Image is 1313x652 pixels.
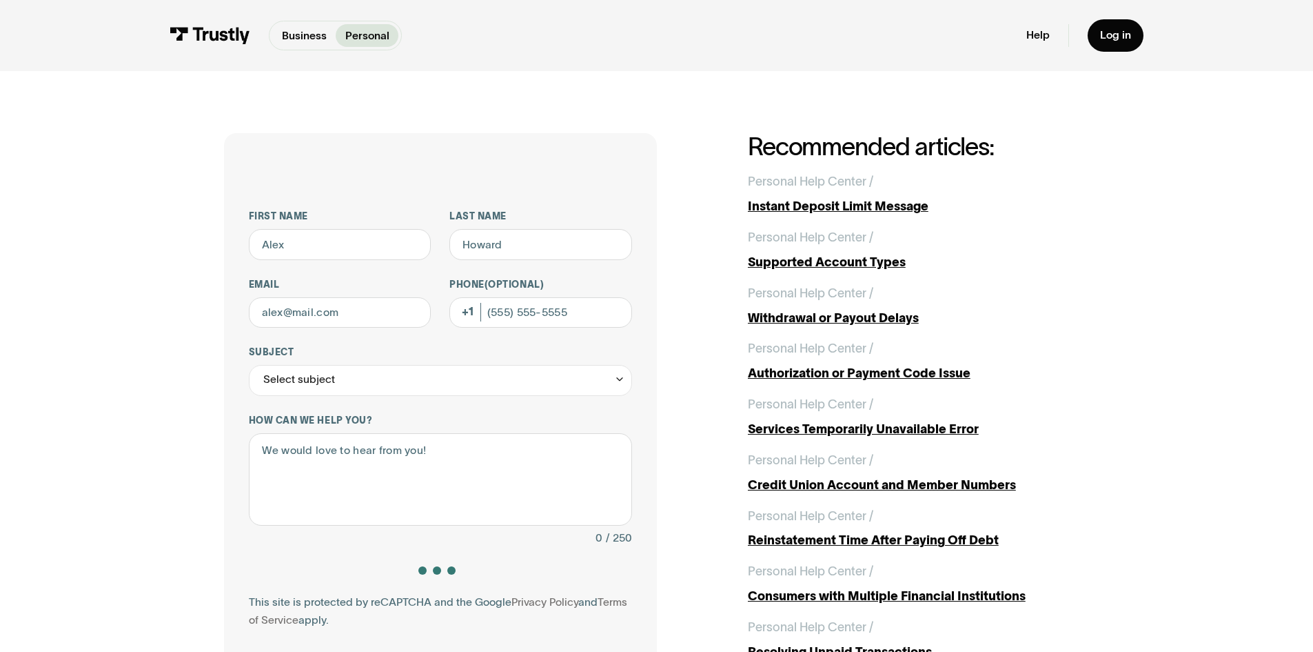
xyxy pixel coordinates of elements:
[249,210,431,223] label: First name
[748,476,1090,495] div: Credit Union Account and Member Numbers
[748,284,1090,328] a: Personal Help Center /Withdrawal or Payout Delays
[748,228,1090,272] a: Personal Help Center /Supported Account Types
[748,507,873,526] div: Personal Help Center /
[748,507,1090,551] a: Personal Help Center /Reinstatement Time After Paying Off Debt
[345,28,389,44] p: Personal
[748,339,873,358] div: Personal Help Center /
[748,420,1090,439] div: Services Temporarily Unavailable Error
[485,279,544,290] span: (Optional)
[282,28,327,44] p: Business
[263,371,335,389] div: Select subject
[272,24,336,47] a: Business
[748,228,873,247] div: Personal Help Center /
[748,339,1090,383] a: Personal Help Center /Authorization or Payment Code Issue
[249,346,632,359] label: Subject
[1026,28,1050,42] a: Help
[748,197,1090,216] div: Instant Deposit Limit Message
[606,529,632,548] div: / 250
[748,451,1090,495] a: Personal Help Center /Credit Union Account and Member Numbers
[170,27,250,44] img: Trustly Logo
[249,297,431,328] input: alex@mail.com
[748,284,873,303] div: Personal Help Center /
[449,229,632,260] input: Howard
[449,279,632,291] label: Phone
[748,133,1090,160] h2: Recommended articles:
[596,529,602,548] div: 0
[249,593,632,631] div: This site is protected by reCAPTCHA and the Google and apply.
[748,451,873,470] div: Personal Help Center /
[249,229,431,260] input: Alex
[449,210,632,223] label: Last name
[748,618,873,637] div: Personal Help Center /
[748,531,1090,550] div: Reinstatement Time After Paying Off Debt
[1088,19,1143,52] a: Log in
[1100,28,1131,42] div: Log in
[748,172,1090,216] a: Personal Help Center /Instant Deposit Limit Message
[748,253,1090,272] div: Supported Account Types
[748,562,1090,606] a: Personal Help Center /Consumers with Multiple Financial Institutions
[249,279,431,291] label: Email
[449,297,632,328] input: (555) 555-5555
[748,562,873,581] div: Personal Help Center /
[748,172,873,191] div: Personal Help Center /
[511,596,578,608] a: Privacy Policy
[748,395,873,414] div: Personal Help Center /
[336,24,398,47] a: Personal
[748,309,1090,328] div: Withdrawal or Payout Delays
[748,395,1090,439] a: Personal Help Center /Services Temporarily Unavailable Error
[748,364,1090,383] div: Authorization or Payment Code Issue
[748,587,1090,606] div: Consumers with Multiple Financial Institutions
[249,415,632,427] label: How can we help you?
